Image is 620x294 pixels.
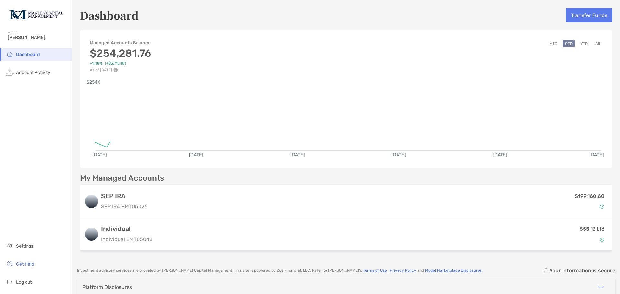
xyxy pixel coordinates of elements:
[390,268,416,273] a: Privacy Policy
[16,70,50,75] span: Account Activity
[363,268,387,273] a: Terms of Use
[101,225,152,233] h3: Individual
[16,279,32,285] span: Log out
[101,235,152,243] p: Individual 8MT05042
[105,61,126,66] span: ( +$3,712.18 )
[575,192,604,200] p: $199,160.60
[593,40,603,47] button: All
[547,40,560,47] button: MTD
[16,52,40,57] span: Dashboard
[82,284,132,290] div: Platform Disclosures
[77,268,483,273] p: Investment advisory services are provided by [PERSON_NAME] Capital Management . This site is powe...
[597,283,605,291] img: icon arrow
[85,195,98,208] img: logo account
[92,152,107,157] text: [DATE]
[101,202,148,210] p: SEP IRA 8MT05026
[101,192,148,200] h3: SEP IRA
[87,79,100,85] text: $254K
[589,152,604,157] text: [DATE]
[8,3,64,26] img: Zoe Logo
[90,47,151,59] h3: $254,281.76
[80,174,164,182] p: My Managed Accounts
[6,242,14,249] img: settings icon
[493,152,507,157] text: [DATE]
[566,8,612,22] button: Transfer Funds
[580,225,604,233] p: $55,121.16
[113,68,118,72] img: Performance Info
[425,268,482,273] a: Model Marketplace Disclosures
[189,152,203,157] text: [DATE]
[90,68,151,72] p: As of [DATE]
[290,152,305,157] text: [DATE]
[578,40,590,47] button: YTD
[6,278,14,286] img: logout icon
[563,40,575,47] button: QTD
[6,68,14,76] img: activity icon
[90,40,151,46] h4: Managed Accounts Balance
[600,237,604,242] img: Account Status icon
[85,228,98,241] img: logo account
[80,8,139,23] h5: Dashboard
[8,35,68,40] span: [PERSON_NAME]!
[16,261,34,267] span: Get Help
[90,61,102,66] span: +1.48%
[600,204,604,209] img: Account Status icon
[391,152,406,157] text: [DATE]
[6,260,14,268] img: get-help icon
[6,50,14,58] img: household icon
[16,243,33,249] span: Settings
[549,268,615,274] p: Your information is secure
